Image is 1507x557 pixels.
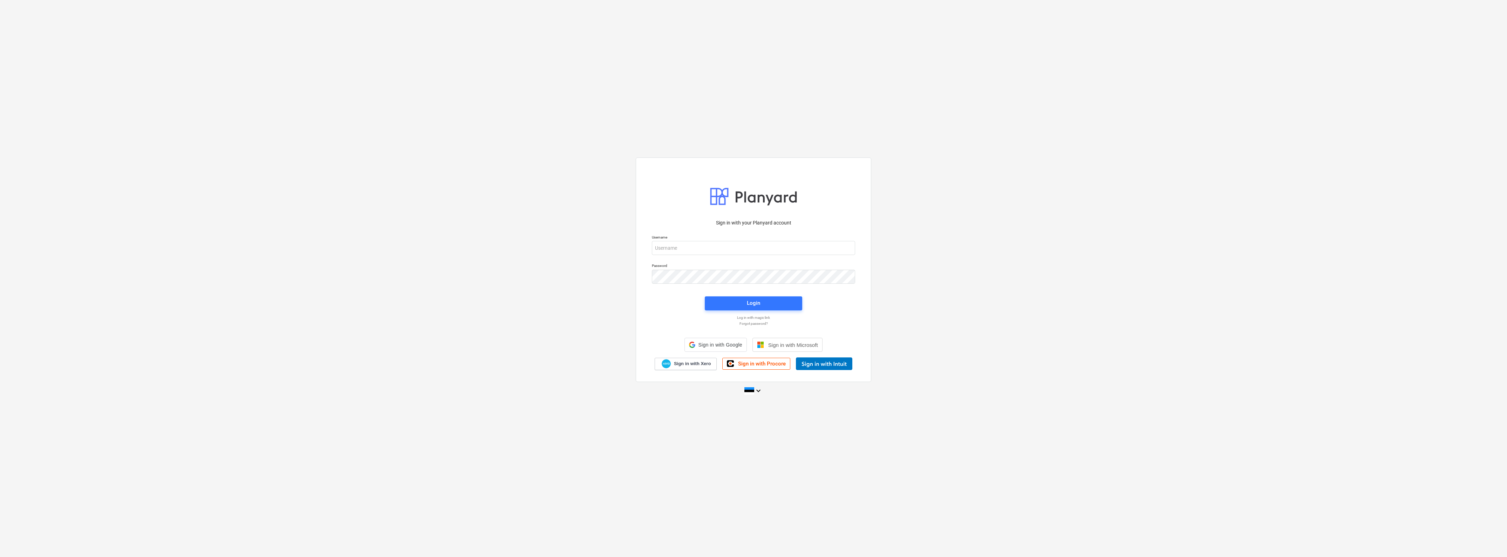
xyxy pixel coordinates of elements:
p: Username [652,235,855,241]
a: Log in with magic link [648,315,859,320]
img: Microsoft logo [757,341,764,348]
a: Sign in with Procore [722,358,790,370]
input: Username [652,241,855,255]
button: Login [705,296,802,310]
span: Sign in with Procore [738,361,786,367]
a: Forgot password? [648,321,859,326]
img: Xero logo [662,359,671,369]
a: Sign in with Xero [655,358,717,370]
p: Sign in with your Planyard account [652,219,855,227]
span: Sign in with Xero [674,361,711,367]
span: Sign in with Google [698,342,742,348]
div: Sign in with Google [684,338,746,352]
div: Login [747,298,760,308]
i: keyboard_arrow_down [754,387,763,395]
p: Password [652,263,855,269]
span: Sign in with Microsoft [768,342,818,348]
